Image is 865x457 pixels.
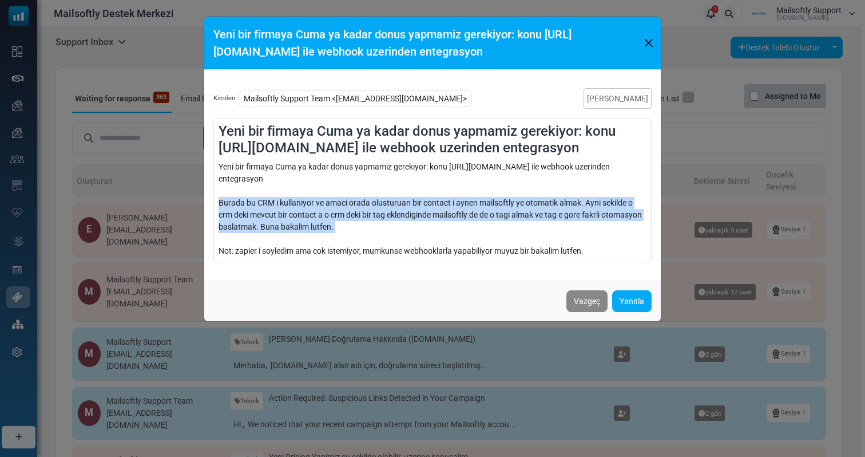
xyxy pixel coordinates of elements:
h4: Yeni bir firmaya Cuma ya kadar donus yapmamiz gerekiyor: konu [URL][DOMAIN_NAME] ile webhook uzer... [219,123,646,156]
a: [PERSON_NAME] [584,88,652,109]
button: Close [641,34,656,52]
a: Yanıtla [612,290,652,312]
button: Vazgeç [566,290,608,312]
span: Mailsoftly Support Team <[EMAIL_ADDRESS][DOMAIN_NAME]> [239,90,472,107]
span: Kimden : [213,94,239,104]
div: Yeni bir firmaya Cuma ya kadar donus yapmamiz gerekiyor: konu [URL][DOMAIN_NAME] ile webhook uzer... [219,161,646,257]
h5: Yeni bir firmaya Cuma ya kadar donus yapmamiz gerekiyor: konu [URL][DOMAIN_NAME] ile webhook uzer... [213,26,641,60]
